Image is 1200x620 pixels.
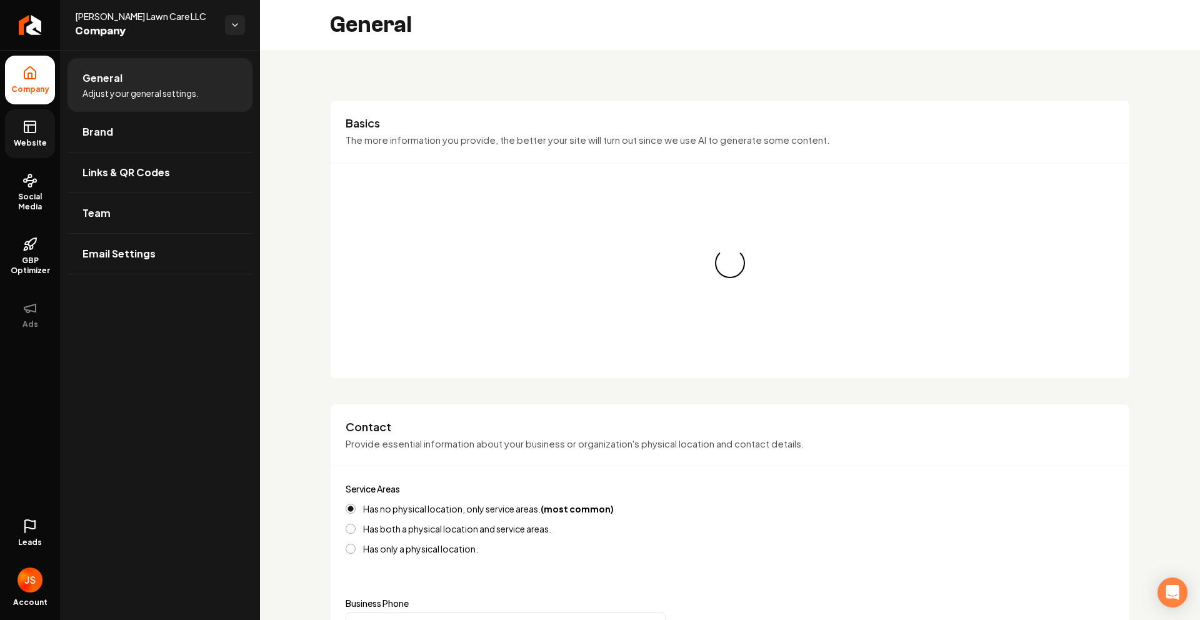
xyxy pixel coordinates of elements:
[5,256,55,276] span: GBP Optimizer
[1157,577,1187,607] div: Open Intercom Messenger
[75,22,215,40] span: Company
[17,567,42,592] img: James Shamoun
[17,319,43,329] span: Ads
[82,206,111,221] span: Team
[82,246,156,261] span: Email Settings
[5,192,55,212] span: Social Media
[67,112,252,152] a: Brand
[18,537,42,547] span: Leads
[82,124,113,139] span: Brand
[346,116,1114,131] h3: Basics
[363,524,551,533] label: Has both a physical location and service areas.
[363,504,614,513] label: Has no physical location, only service areas.
[82,165,170,180] span: Links & QR Codes
[346,419,1114,434] h3: Contact
[5,163,55,222] a: Social Media
[346,133,1114,147] p: The more information you provide, the better your site will turn out since we use AI to generate ...
[13,597,47,607] span: Account
[67,193,252,233] a: Team
[5,291,55,339] button: Ads
[75,10,215,22] span: [PERSON_NAME] Lawn Care LLC
[5,509,55,557] a: Leads
[67,234,252,274] a: Email Settings
[541,503,614,514] strong: (most common)
[346,599,1114,607] label: Business Phone
[82,87,199,99] span: Adjust your general settings.
[5,227,55,286] a: GBP Optimizer
[711,244,749,282] div: Loading
[330,12,412,37] h2: General
[67,152,252,192] a: Links & QR Codes
[82,71,122,86] span: General
[19,15,42,35] img: Rebolt Logo
[346,483,400,494] label: Service Areas
[5,109,55,158] a: Website
[363,544,478,553] label: Has only a physical location.
[17,562,42,592] button: Open user button
[346,437,1114,451] p: Provide essential information about your business or organization's physical location and contact...
[6,84,54,94] span: Company
[9,138,52,148] span: Website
